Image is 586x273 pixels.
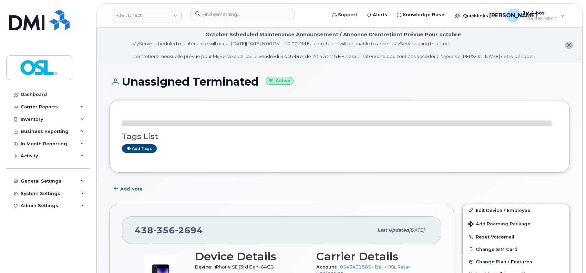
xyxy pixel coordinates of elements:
[409,227,424,233] span: [DATE]
[195,250,308,263] h3: Device Details
[565,42,573,49] button: close notification
[109,183,148,195] button: Add Note
[377,227,409,233] span: Last updated
[120,186,143,192] span: Add Note
[463,204,569,216] a: Edit Device / Employee
[122,132,557,141] h3: Tags List
[468,221,531,228] span: Add Roaming Package
[316,250,429,263] h3: Carrier Details
[205,31,461,38] div: October Scheduled Maintenance Announcement / Annonce D'entretient Prévue Pour octobre
[316,264,340,270] span: Account
[463,231,569,243] button: Reset Voicemail
[195,264,215,270] span: Device
[153,225,175,235] span: 356
[175,225,203,235] span: 2694
[109,76,570,88] h1: Unassigned Terminated
[266,77,294,85] small: Active
[215,264,274,270] span: iPhone SE (3rd Gen) 64GB
[476,259,532,264] span: Change Plan / Features
[122,144,157,153] a: Add tags
[463,216,569,231] button: Add Roaming Package
[463,243,569,255] button: Change SIM Card
[135,225,203,235] span: 438
[463,255,569,268] button: Change Plan / Features
[132,40,534,60] div: MyServe scheduled maintenance will occur [DATE][DATE] 8:00 PM - 10:00 PM Eastern. Users will be u...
